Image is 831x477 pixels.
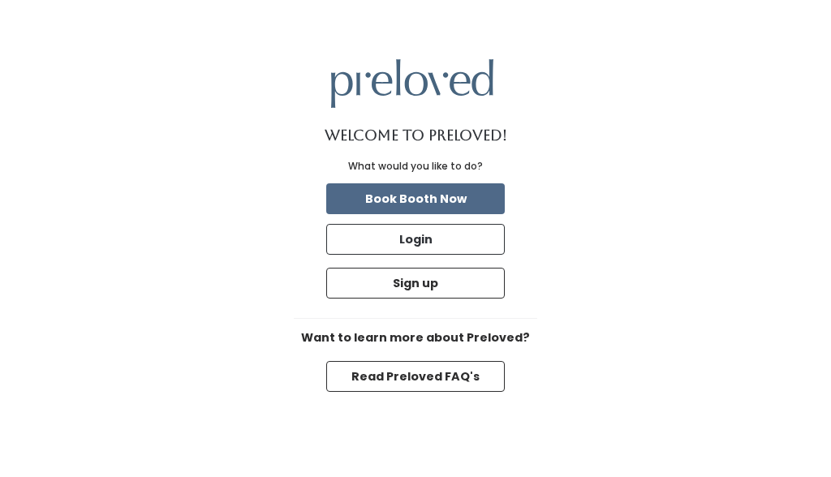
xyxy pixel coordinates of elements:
[294,332,537,345] h6: Want to learn more about Preloved?
[331,59,493,107] img: preloved logo
[348,159,483,174] div: What would you like to do?
[323,221,508,258] a: Login
[326,224,505,255] button: Login
[323,264,508,302] a: Sign up
[326,268,505,299] button: Sign up
[326,361,505,392] button: Read Preloved FAQ's
[326,183,505,214] button: Book Booth Now
[325,127,507,144] h1: Welcome to Preloved!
